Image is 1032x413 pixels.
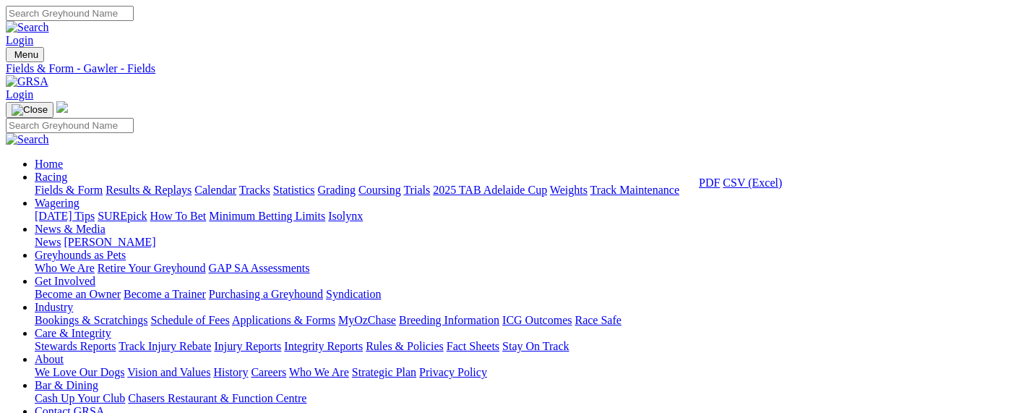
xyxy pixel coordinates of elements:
[447,340,499,352] a: Fact Sheets
[6,21,49,34] img: Search
[209,288,323,300] a: Purchasing a Greyhound
[502,314,572,326] a: ICG Outcomes
[284,340,363,352] a: Integrity Reports
[56,101,68,113] img: logo-grsa-white.png
[6,88,33,101] a: Login
[35,236,1026,249] div: News & Media
[119,340,211,352] a: Track Injury Rebate
[35,340,1026,353] div: Care & Integrity
[35,184,103,196] a: Fields & Form
[35,262,1026,275] div: Greyhounds as Pets
[328,210,363,222] a: Isolynx
[35,301,73,313] a: Industry
[403,184,430,196] a: Trials
[6,133,49,146] img: Search
[35,262,95,274] a: Who We Are
[6,34,33,46] a: Login
[35,314,1026,327] div: Industry
[6,118,134,133] input: Search
[35,197,79,209] a: Wagering
[723,176,782,189] a: CSV (Excel)
[699,176,782,190] div: Download
[289,366,349,378] a: Who We Are
[35,392,1026,405] div: Bar & Dining
[366,340,444,352] a: Rules & Policies
[35,340,116,352] a: Stewards Reports
[35,288,1026,301] div: Get Involved
[232,314,335,326] a: Applications & Forms
[352,366,416,378] a: Strategic Plan
[239,184,270,196] a: Tracks
[35,275,95,287] a: Get Involved
[338,314,396,326] a: MyOzChase
[35,353,64,365] a: About
[433,184,547,196] a: 2025 TAB Adelaide Cup
[550,184,588,196] a: Weights
[98,262,206,274] a: Retire Your Greyhound
[209,262,310,274] a: GAP SA Assessments
[6,6,134,21] input: Search
[214,340,281,352] a: Injury Reports
[35,288,121,300] a: Become an Owner
[35,210,95,222] a: [DATE] Tips
[35,210,1026,223] div: Wagering
[575,314,621,326] a: Race Safe
[128,392,306,404] a: Chasers Restaurant & Function Centre
[35,327,111,339] a: Care & Integrity
[35,366,1026,379] div: About
[399,314,499,326] a: Breeding Information
[35,236,61,248] a: News
[106,184,192,196] a: Results & Replays
[35,184,1026,197] div: Racing
[194,184,236,196] a: Calendar
[6,102,53,118] button: Toggle navigation
[6,75,48,88] img: GRSA
[35,158,63,170] a: Home
[124,288,206,300] a: Become a Trainer
[35,392,125,404] a: Cash Up Your Club
[590,184,679,196] a: Track Maintenance
[35,379,98,391] a: Bar & Dining
[326,288,381,300] a: Syndication
[98,210,147,222] a: SUREpick
[502,340,569,352] a: Stay On Track
[35,366,124,378] a: We Love Our Dogs
[318,184,356,196] a: Grading
[127,366,210,378] a: Vision and Values
[358,184,401,196] a: Coursing
[6,47,44,62] button: Toggle navigation
[213,366,248,378] a: History
[209,210,325,222] a: Minimum Betting Limits
[35,314,147,326] a: Bookings & Scratchings
[150,210,207,222] a: How To Bet
[14,49,38,60] span: Menu
[251,366,286,378] a: Careers
[273,184,315,196] a: Statistics
[419,366,487,378] a: Privacy Policy
[35,249,126,261] a: Greyhounds as Pets
[64,236,155,248] a: [PERSON_NAME]
[150,314,229,326] a: Schedule of Fees
[12,104,48,116] img: Close
[35,223,106,235] a: News & Media
[6,62,1026,75] a: Fields & Form - Gawler - Fields
[35,171,67,183] a: Racing
[699,176,720,189] a: PDF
